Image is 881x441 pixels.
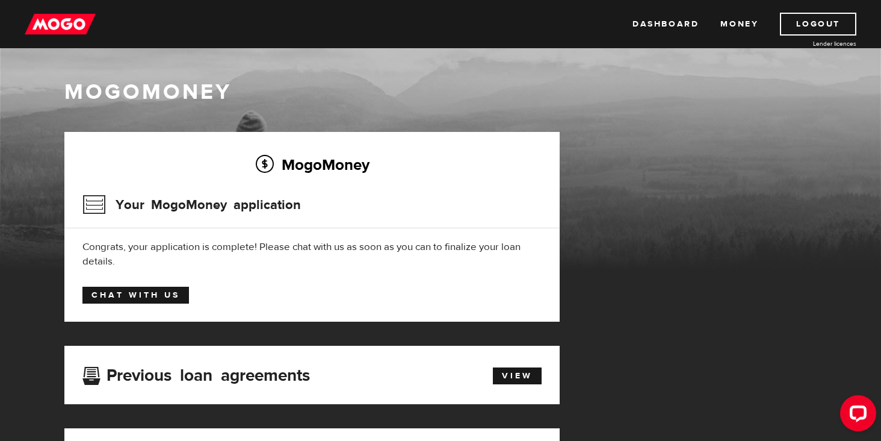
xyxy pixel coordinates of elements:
a: Logout [780,13,856,36]
a: View [493,367,542,384]
iframe: LiveChat chat widget [830,390,881,441]
h1: MogoMoney [64,80,817,105]
h2: MogoMoney [82,152,542,177]
a: Money [720,13,758,36]
h3: Your MogoMoney application [82,189,301,220]
div: Congrats, your application is complete! Please chat with us as soon as you can to finalize your l... [82,240,542,269]
img: mogo_logo-11ee424be714fa7cbb0f0f49df9e16ec.png [25,13,96,36]
a: Lender licences [766,39,856,48]
h3: Previous loan agreements [82,366,310,381]
a: Chat with us [82,287,189,304]
a: Dashboard [632,13,699,36]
